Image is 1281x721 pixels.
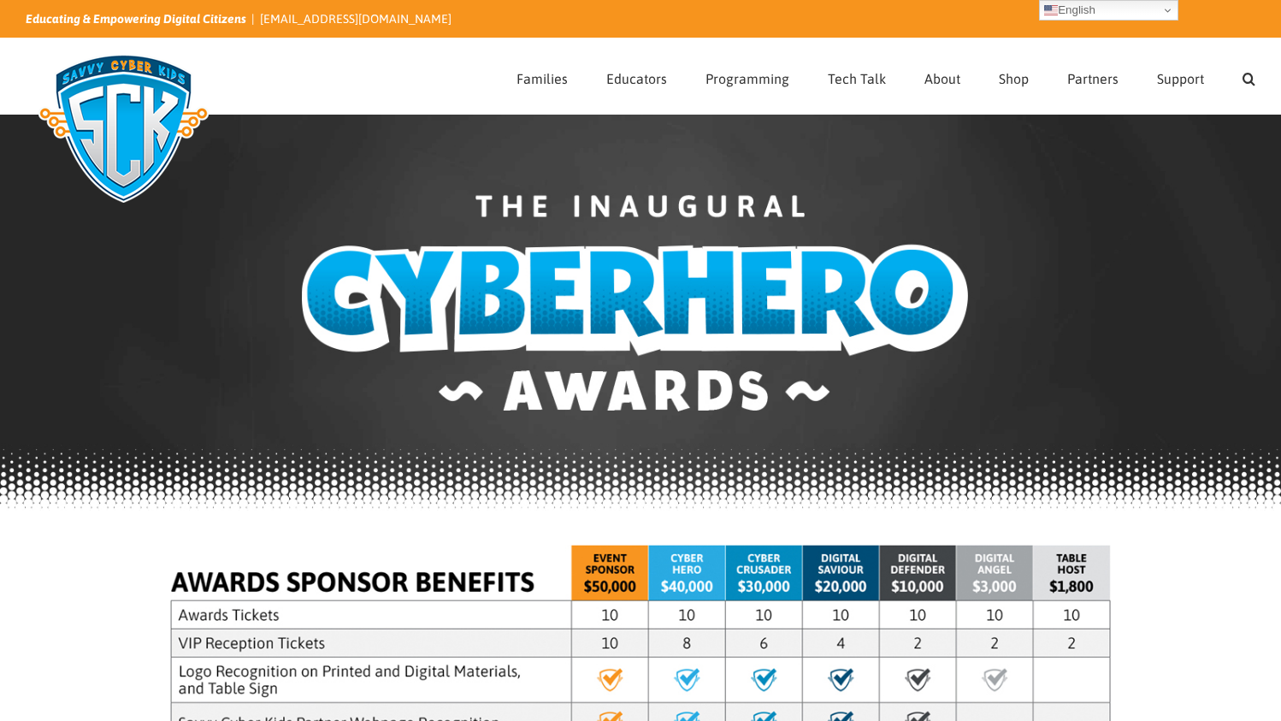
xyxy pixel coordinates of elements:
a: About [924,38,960,114]
nav: Main Menu [517,38,1255,114]
span: Support [1157,72,1204,86]
span: Educators [606,72,667,86]
a: Educators [606,38,667,114]
span: About [924,72,960,86]
span: Families [517,72,568,86]
a: SCK-Awards-Prospectus-chart [170,544,1111,558]
a: Support [1157,38,1204,114]
a: Programming [705,38,789,114]
img: en [1044,3,1058,17]
a: Partners [1067,38,1119,114]
a: Tech Talk [828,38,886,114]
img: Savvy Cyber Kids Logo [26,43,221,214]
a: Families [517,38,568,114]
a: Search [1243,38,1255,114]
a: Shop [999,38,1029,114]
span: Tech Talk [828,72,886,86]
i: Educating & Empowering Digital Citizens [26,12,246,26]
a: [EMAIL_ADDRESS][DOMAIN_NAME] [260,12,452,26]
span: Partners [1067,72,1119,86]
span: Shop [999,72,1029,86]
span: Programming [705,72,789,86]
